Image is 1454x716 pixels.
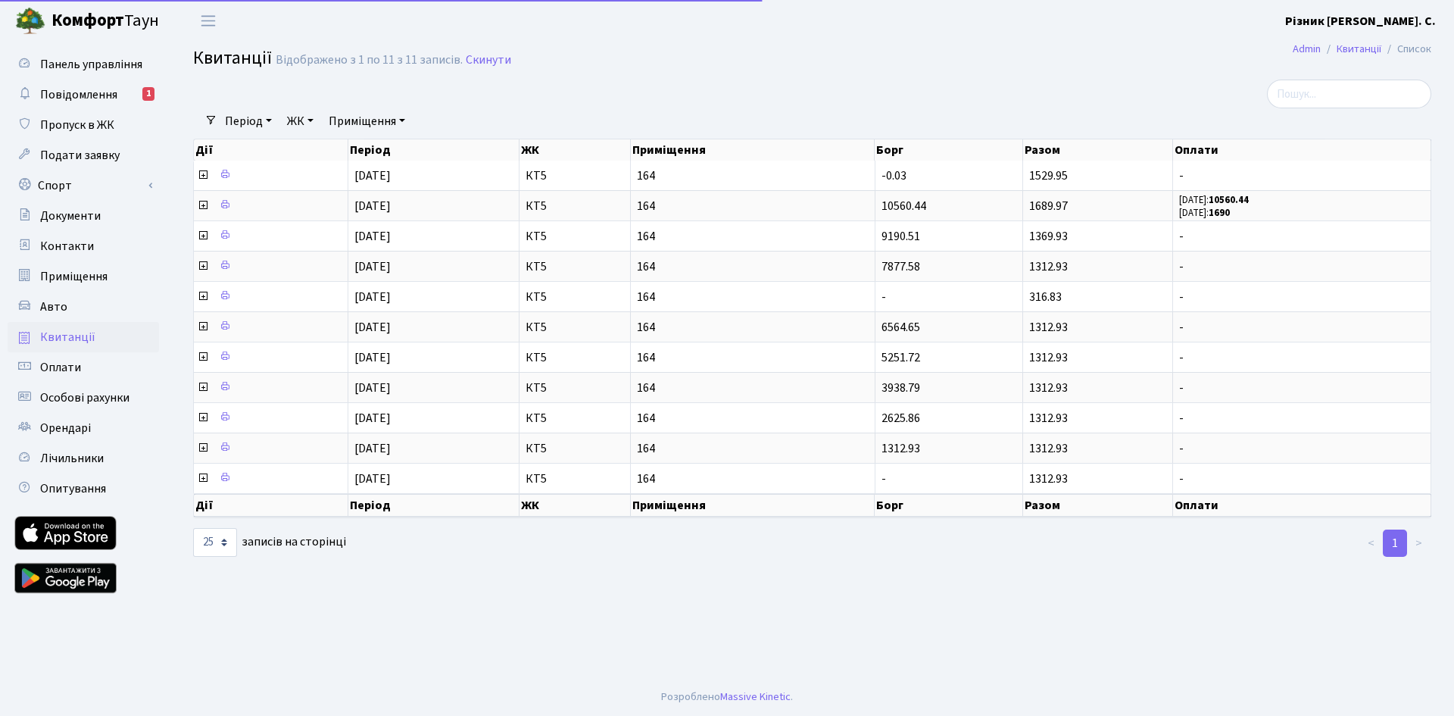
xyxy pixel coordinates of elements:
span: - [1179,291,1424,303]
span: [DATE] [354,349,391,366]
span: - [881,471,886,487]
a: Документи [8,201,159,231]
a: Орендарі [8,413,159,443]
th: Разом [1023,139,1173,161]
span: КТ5 [526,352,624,364]
input: Пошук... [1267,80,1431,108]
span: 1312.93 [1029,349,1068,366]
span: 164 [637,321,868,333]
b: Комфорт [51,8,124,33]
span: КТ5 [526,291,624,303]
span: Особові рахунки [40,389,129,406]
span: 164 [637,412,868,424]
span: 1312.93 [1029,319,1068,336]
span: 3938.79 [881,380,920,396]
span: Оплати [40,359,81,376]
span: - [1179,473,1424,485]
span: 7877.58 [881,258,920,275]
th: Оплати [1173,494,1431,517]
span: - [1179,230,1424,242]
a: Massive Kinetic [720,689,791,705]
th: Оплати [1173,139,1431,161]
span: КТ5 [526,473,624,485]
img: logo.png [15,6,45,36]
span: КТ5 [526,321,624,333]
span: 6564.65 [881,319,920,336]
span: 9190.51 [881,228,920,245]
span: Контакти [40,238,94,255]
a: Період [219,108,278,134]
span: Подати заявку [40,147,120,164]
div: Розроблено . [661,689,793,705]
span: - [1179,261,1424,273]
a: Квитанції [1337,41,1381,57]
a: Квитанції [8,322,159,352]
span: [DATE] [354,167,391,184]
b: Різник [PERSON_NAME]. С. [1285,13,1436,30]
a: Admin [1293,41,1321,57]
span: 2625.86 [881,410,920,427]
small: [DATE]: [1179,206,1230,220]
span: Приміщення [40,268,108,285]
span: - [1179,412,1424,424]
span: Квитанції [40,329,95,345]
span: КТ5 [526,382,624,394]
a: Особові рахунки [8,383,159,413]
span: 5251.72 [881,349,920,366]
span: 1312.93 [1029,380,1068,396]
div: 1 [142,87,154,101]
span: [DATE] [354,440,391,457]
span: 164 [637,230,868,242]
a: Повідомлення1 [8,80,159,110]
span: 1529.95 [1029,167,1068,184]
span: - [1179,321,1424,333]
span: Авто [40,299,67,315]
span: - [1179,382,1424,394]
span: 1369.93 [1029,228,1068,245]
b: 10560.44 [1209,193,1249,207]
span: Таун [51,8,159,34]
span: 1312.93 [881,440,920,457]
span: - [881,289,886,305]
span: - [1179,442,1424,455]
a: 1 [1383,530,1407,557]
span: 164 [637,382,868,394]
span: КТ5 [526,442,624,455]
span: КТ5 [526,200,624,212]
span: [DATE] [354,198,391,214]
th: Період [348,494,520,517]
span: - [1179,352,1424,364]
span: Пропуск в ЖК [40,117,114,133]
a: ЖК [281,108,320,134]
th: Приміщення [631,139,875,161]
span: КТ5 [526,230,624,242]
th: Борг [875,139,1022,161]
span: Панель управління [40,56,142,73]
span: - [1179,170,1424,182]
a: Скинути [466,53,511,67]
th: ЖК [520,139,631,161]
th: Період [348,139,520,161]
th: Дії [194,494,348,517]
th: Борг [875,494,1022,517]
a: Опитування [8,474,159,504]
span: [DATE] [354,380,391,396]
span: 164 [637,170,868,182]
a: Подати заявку [8,140,159,170]
a: Контакти [8,231,159,261]
th: ЖК [520,494,631,517]
a: Оплати [8,352,159,383]
span: Опитування [40,480,106,497]
span: 164 [637,291,868,303]
span: [DATE] [354,289,391,305]
span: Лічильники [40,450,104,467]
span: [DATE] [354,410,391,427]
a: Авто [8,292,159,322]
span: 164 [637,352,868,364]
span: 164 [637,261,868,273]
label: записів на сторінці [193,528,346,557]
span: 164 [637,442,868,455]
b: 1690 [1209,206,1230,220]
span: 164 [637,200,868,212]
span: 1312.93 [1029,410,1068,427]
